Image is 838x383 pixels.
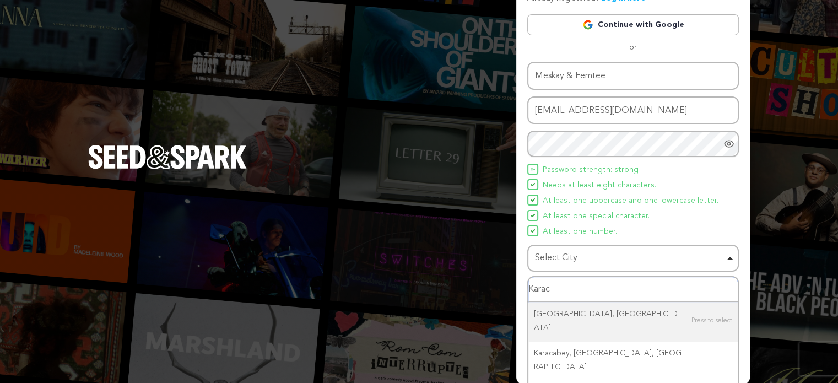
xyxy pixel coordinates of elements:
[528,341,738,380] div: Karacabey, [GEOGRAPHIC_DATA], [GEOGRAPHIC_DATA]
[531,213,535,218] img: Seed&Spark Icon
[88,145,247,191] a: Seed&Spark Homepage
[531,167,535,171] img: Seed&Spark Icon
[543,195,718,208] span: At least one uppercase and one lowercase letter.
[528,277,738,302] input: Select City
[543,210,650,223] span: At least one special character.
[527,14,739,35] a: Continue with Google
[531,182,535,187] img: Seed&Spark Icon
[531,198,535,202] img: Seed&Spark Icon
[582,19,593,30] img: Google logo
[527,62,739,90] input: Name
[623,42,644,53] span: or
[543,225,617,239] span: At least one number.
[527,96,739,125] input: Email address
[543,164,639,177] span: Password strength: strong
[531,229,535,233] img: Seed&Spark Icon
[543,179,656,192] span: Needs at least eight characters.
[723,138,734,149] a: Show password as plain text. Warning: this will display your password on the screen.
[528,302,738,341] div: [GEOGRAPHIC_DATA], [GEOGRAPHIC_DATA]
[535,250,725,266] div: Select City
[88,145,247,169] img: Seed&Spark Logo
